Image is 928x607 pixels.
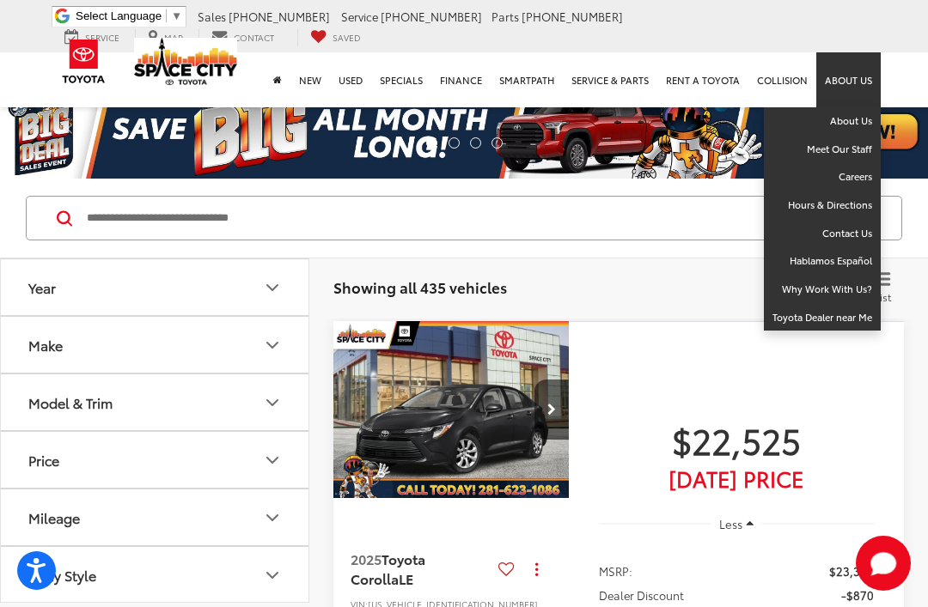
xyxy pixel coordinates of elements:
[28,337,63,353] div: Make
[330,52,371,107] a: Used
[85,197,794,239] input: Search by Make, Model, or Keyword
[28,279,56,295] div: Year
[171,9,182,22] span: ▼
[856,536,911,591] svg: Start Chat
[764,163,881,191] a: Careers
[371,52,431,107] a: Specials
[262,507,283,528] div: Mileage
[234,31,274,44] span: Contact
[657,52,748,107] a: Rent a Toyota
[262,277,283,298] div: Year
[861,270,904,305] button: List View
[748,52,816,107] a: Collision
[719,516,742,531] span: Less
[164,31,183,44] span: Map
[262,392,283,413] div: Model & Trim
[1,374,310,430] button: Model & TrimModel & Trim
[764,136,881,164] a: Meet Our Staff
[265,52,290,107] a: Home
[711,508,762,539] button: Less
[764,107,881,136] a: About Us
[760,270,807,305] button: Select sort value
[829,562,874,580] span: $23,395
[764,191,881,220] a: Hours & Directions
[297,28,374,46] a: My Saved Vehicles
[1,317,310,373] button: MakeMake
[351,549,382,568] span: 2025
[535,562,538,576] span: dropdown dots
[262,450,283,470] div: Price
[290,52,330,107] a: New
[764,304,881,331] a: Toyota Dealer near Me
[491,9,519,24] span: Parts
[333,31,361,44] span: Saved
[262,565,283,586] div: Body Style
[491,52,563,107] a: SmartPath
[599,470,874,487] span: [DATE] Price
[333,321,571,498] a: 2025 Toyota Corolla LE2025 Toyota Corolla LE2025 Toyota Corolla LE2025 Toyota Corolla LE
[28,567,96,583] div: Body Style
[85,31,119,44] span: Service
[135,28,196,46] a: Map
[1,489,310,545] button: MileageMileage
[28,509,80,525] div: Mileage
[599,418,874,461] span: $22,525
[399,568,413,588] span: LE
[333,321,571,500] img: 2025 Toyota Corolla LE
[341,9,378,24] span: Service
[522,9,623,24] span: [PHONE_NUMBER]
[841,586,874,604] span: -$870
[764,247,881,276] a: Hablamos Español
[431,52,491,107] a: Finance
[1,432,310,488] button: PricePrice
[381,9,482,24] span: [PHONE_NUMBER]
[76,9,162,22] span: Select Language
[599,586,684,604] span: Dealer Discount
[333,276,507,297] span: Showing all 435 vehicles
[764,276,881,304] a: Why Work With Us?
[52,33,116,89] img: Toyota
[351,549,491,588] a: 2025Toyota CorollaLE
[76,9,182,22] a: Select Language​
[198,9,226,24] span: Sales
[28,394,113,410] div: Model & Trim
[166,9,167,22] span: ​
[874,289,891,304] span: List
[262,335,283,355] div: Make
[198,28,287,46] a: Contact
[134,38,237,85] img: Space City Toyota
[522,554,552,584] button: Actions
[816,52,881,107] a: About Us
[351,549,425,587] span: Toyota Corolla
[1,259,310,315] button: YearYear
[333,321,571,498] div: 2025 Toyota Corolla LE 0
[52,28,132,46] a: Service
[28,452,59,468] div: Price
[534,379,569,440] button: Next image
[764,220,881,248] a: Contact Us
[229,9,330,24] span: [PHONE_NUMBER]
[856,536,911,591] button: Toggle Chat Window
[599,562,632,580] span: MSRP:
[563,52,657,107] a: Service & Parts
[1,547,310,603] button: Body StyleBody Style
